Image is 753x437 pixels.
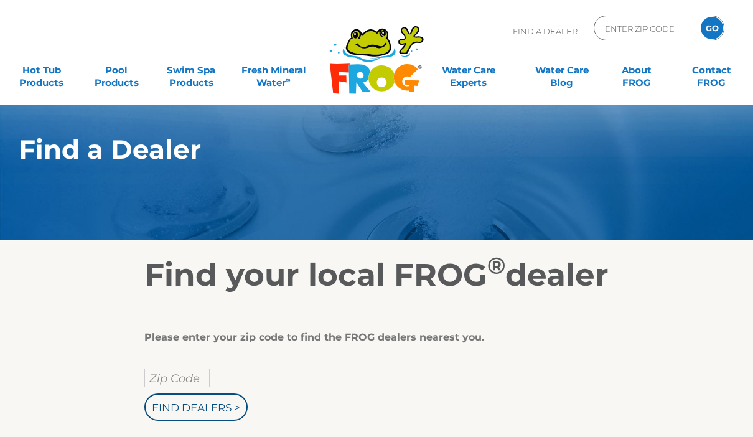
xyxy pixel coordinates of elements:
p: Find A Dealer [513,16,578,47]
input: Zip Code Form [604,19,688,37]
a: ContactFROG [682,58,741,83]
input: Find Dealers > [144,393,248,421]
h1: Find a Dealer [19,134,678,164]
a: PoolProducts [87,58,146,83]
a: Fresh MineralWater∞ [237,58,310,83]
sup: ∞ [286,75,291,84]
div: Please enter your zip code to find the FROG dealers nearest you. [144,331,600,344]
a: AboutFROG [607,58,666,83]
a: Water CareBlog [533,58,591,83]
a: Swim SpaProducts [162,58,221,83]
sup: ® [487,251,505,280]
a: Hot TubProducts [12,58,71,83]
input: GO [701,17,723,39]
a: Water CareExperts [421,58,516,83]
